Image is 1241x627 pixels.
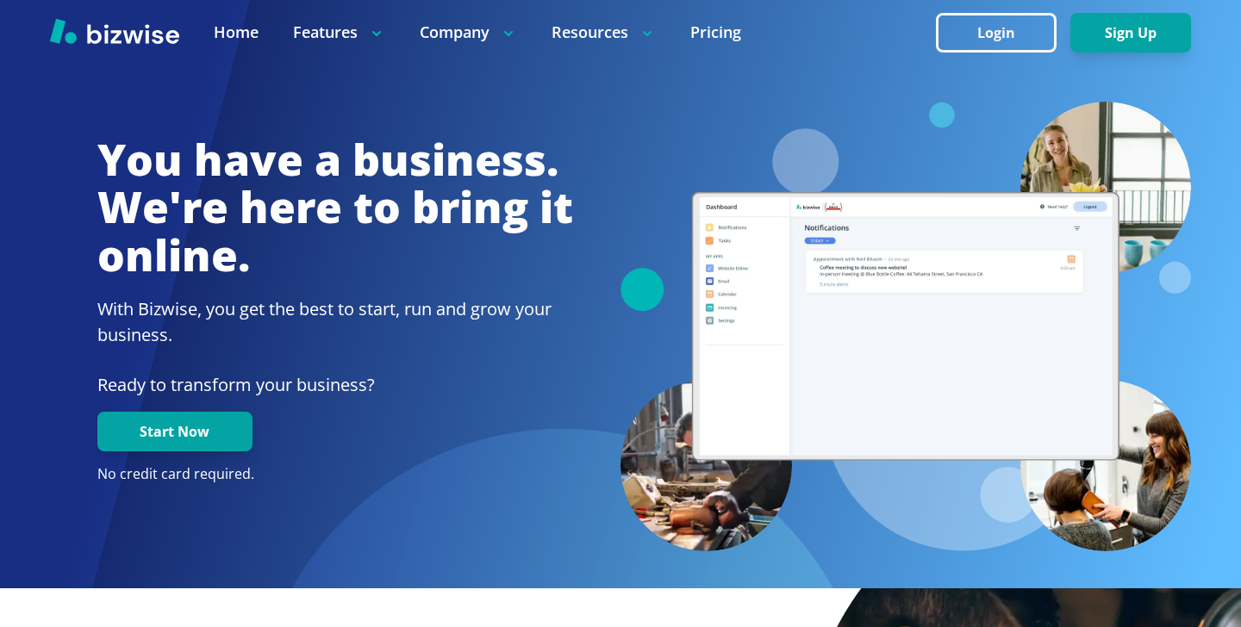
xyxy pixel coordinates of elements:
p: Resources [552,22,656,43]
p: Features [293,22,385,43]
a: Login [936,25,1070,41]
button: Sign Up [1070,13,1191,53]
a: Pricing [690,22,741,43]
button: Start Now [97,412,253,451]
p: No credit card required. [97,465,573,484]
a: Home [214,22,259,43]
p: Ready to transform your business? [97,372,573,398]
img: Bizwise Logo [50,18,179,44]
a: Start Now [97,424,253,440]
h1: You have a business. We're here to bring it online. [97,136,573,280]
button: Login [936,13,1057,53]
p: Company [420,22,517,43]
h2: With Bizwise, you get the best to start, run and grow your business. [97,296,573,348]
a: Sign Up [1070,25,1191,41]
